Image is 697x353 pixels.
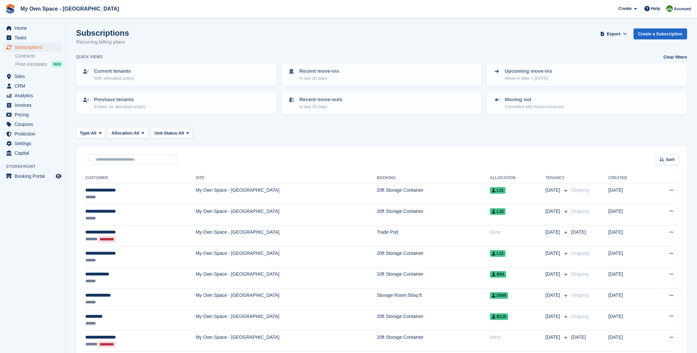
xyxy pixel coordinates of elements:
a: menu [3,139,63,148]
span: CRM [15,81,54,91]
span: L12 [490,250,506,257]
td: [DATE] [608,309,649,331]
p: Recurring billing plans [76,38,129,46]
span: B94 [490,271,506,278]
th: Tenancy [545,173,569,183]
a: Recent move-ins In last 30 days [282,63,481,85]
span: Coupons [15,120,54,129]
span: [DATE] [545,208,561,215]
p: Recent move-outs [299,96,342,103]
a: Previous tenants Ended, no allocated unit(s) [77,92,276,114]
span: [DATE] [545,313,561,320]
img: stora-icon-8386f47178a22dfd0bd8f6a31ec36ba5ce8667c1dd55bd0f319d3a0aa187defe.svg [5,4,15,14]
a: Clear filters [663,54,687,60]
a: menu [3,23,63,33]
span: Ongoing [571,251,589,256]
a: Moving out Cancelled with future move-out [488,92,686,114]
p: Ended, no allocated unit(s) [94,103,145,110]
button: Allocation: All [108,128,148,138]
td: [DATE] [608,331,649,352]
div: None [490,334,545,341]
span: Type: [80,130,91,137]
a: menu [3,172,63,181]
span: [DATE] [571,229,586,235]
span: All [179,130,184,137]
span: Booking Portal [15,172,54,181]
span: Invoices [15,100,54,110]
p: Cancelled with future move-out [505,103,564,110]
button: Unit Status: All [151,128,193,138]
span: Home [15,23,54,33]
p: Upcoming move-ins [505,67,552,75]
span: Storefront [6,163,66,170]
td: 20ft Storage Container [377,246,490,267]
td: 20ft Storage Container [377,183,490,205]
td: My Own Space - [GEOGRAPHIC_DATA] [196,267,376,289]
a: menu [3,148,63,158]
span: Price increases [15,61,47,67]
td: My Own Space - [GEOGRAPHIC_DATA] [196,183,376,205]
button: Type: All [76,128,105,138]
a: menu [3,100,63,110]
span: Export [607,31,620,37]
a: My Own Space - [GEOGRAPHIC_DATA] [18,3,122,14]
span: Ongoing [571,187,589,193]
span: Ongoing [571,209,589,214]
span: [DATE] [545,250,561,257]
a: menu [3,129,63,138]
div: NEW [52,61,63,67]
a: Create a Subscription [633,28,687,39]
span: Analytics [15,91,54,100]
td: My Own Space - [GEOGRAPHIC_DATA] [196,331,376,352]
span: Allocation: [111,130,134,137]
span: All [134,130,139,137]
a: Recent move-outs In last 30 days [282,92,481,114]
span: [DATE] [571,334,586,340]
span: Capital [15,148,54,158]
a: menu [3,120,63,129]
p: Current tenants [94,67,134,75]
span: B115 [490,313,508,320]
td: 20ft Storage Container [377,204,490,225]
span: Account [674,6,691,12]
p: Move-in date > [DATE] [505,75,552,82]
span: L33 [490,208,506,215]
span: L31 [490,187,506,194]
span: All [91,130,97,137]
span: [DATE] [545,334,561,341]
button: Export [599,28,628,39]
td: Storage Room 50sq ft [377,289,490,310]
td: [DATE] [608,204,649,225]
span: Sites [15,72,54,81]
span: Tasks [15,33,54,42]
span: Help [651,5,660,12]
a: menu [3,110,63,119]
p: Recent move-ins [299,67,339,75]
p: With allocated unit(s) [94,75,134,82]
span: Ongoing [571,314,589,319]
span: [DATE] [545,229,561,236]
p: In last 30 days [299,103,342,110]
th: Booking [377,173,490,183]
p: Previous tenants [94,96,145,103]
span: [DATE] [545,187,561,194]
td: My Own Space - [GEOGRAPHIC_DATA] [196,309,376,331]
img: Keely [666,5,673,12]
th: Customer [84,173,196,183]
div: None [490,229,545,236]
th: Allocation [490,173,545,183]
span: Ongoing [571,271,589,277]
td: [DATE] [608,225,649,247]
span: Ongoing [571,293,589,298]
span: Sort [666,156,675,163]
a: menu [3,91,63,100]
span: Unit Status: [154,130,179,137]
span: Subscriptions [15,43,54,52]
a: menu [3,33,63,42]
span: Protection [15,129,54,138]
a: Contracts [15,53,63,59]
h1: Subscriptions [76,28,129,37]
td: [DATE] [608,267,649,289]
a: Preview store [55,172,63,180]
td: My Own Space - [GEOGRAPHIC_DATA] [196,246,376,267]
